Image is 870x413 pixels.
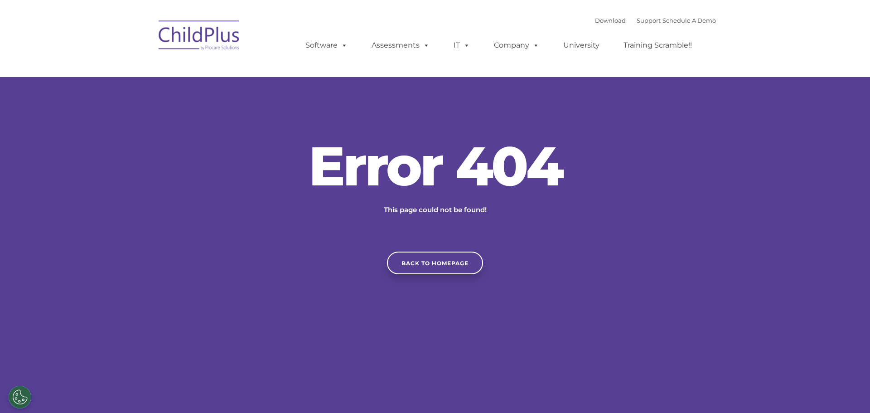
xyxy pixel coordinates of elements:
a: Download [595,17,626,24]
a: Assessments [362,36,439,54]
a: Support [637,17,661,24]
a: Company [485,36,548,54]
p: This page could not be found! [340,204,530,215]
a: Schedule A Demo [662,17,716,24]
button: Cookies Settings [9,386,31,408]
a: Software [296,36,357,54]
a: Training Scramble!! [614,36,701,54]
a: University [554,36,609,54]
img: ChildPlus by Procare Solutions [154,14,245,59]
font: | [595,17,716,24]
h2: Error 404 [299,139,571,193]
a: IT [445,36,479,54]
a: Back to homepage [387,252,483,274]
